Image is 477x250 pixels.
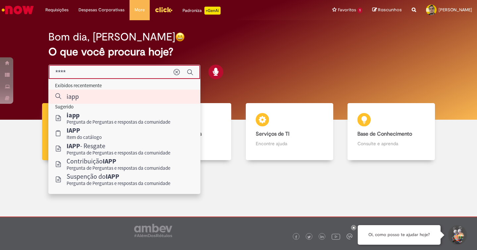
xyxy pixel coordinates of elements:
a: Serviços de TI Encontre ajuda [238,103,341,160]
span: More [134,7,145,13]
span: Rascunhos [378,7,402,13]
span: Requisições [45,7,69,13]
a: Base de Conhecimento Consulte e aprenda [341,103,443,160]
b: Base de Conhecimento [357,131,412,137]
img: click_logo_yellow_360x200.png [155,5,173,15]
img: logo_footer_ambev_rotulo_gray.png [134,224,172,237]
p: Encontre ajuda [256,140,323,147]
a: Rascunhos [372,7,402,13]
img: happy-face.png [175,32,185,42]
span: 1 [357,8,362,13]
h2: Bom dia, [PERSON_NAME] [48,31,175,43]
span: [PERSON_NAME] [439,7,472,13]
p: Consulte e aprenda [357,140,425,147]
p: +GenAi [204,7,221,15]
span: Favoritos [338,7,356,13]
div: Padroniza [183,7,221,15]
img: logo_footer_workplace.png [346,233,352,239]
img: logo_footer_twitter.png [307,235,311,239]
img: logo_footer_youtube.png [332,232,340,241]
button: Iniciar Conversa de Suporte [447,225,467,245]
div: Oi, como posso te ajudar hoje? [358,225,441,245]
span: Despesas Corporativas [79,7,125,13]
a: Tirar dúvidas Tirar dúvidas com Lupi Assist e Gen Ai [35,103,137,160]
img: logo_footer_linkedin.png [320,235,324,239]
b: Serviços de TI [256,131,290,137]
img: logo_footer_facebook.png [294,235,298,239]
h2: O que você procura hoje? [48,46,429,58]
img: ServiceNow [1,3,35,17]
